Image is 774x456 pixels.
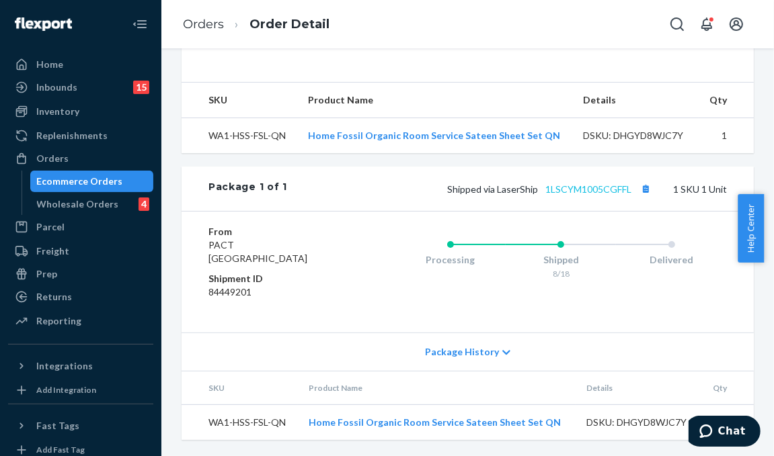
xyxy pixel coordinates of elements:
[701,371,754,405] th: Qty
[506,268,617,279] div: 8/18
[287,180,727,197] div: 1 SKU 1 Unit
[8,286,153,308] a: Returns
[36,105,79,118] div: Inventory
[8,263,153,285] a: Prep
[583,129,687,142] div: DSKU: DHGYD8WJC7Y
[133,81,149,94] div: 15
[36,81,77,94] div: Inbounds
[298,371,575,405] th: Product Name
[208,180,287,197] div: Package 1 of 1
[586,416,691,429] div: DSKU: DHGYD8WJC7Y
[139,197,149,211] div: 4
[637,180,654,197] button: Copy tracking number
[36,267,57,281] div: Prep
[576,371,701,405] th: Details
[8,355,153,377] button: Integrations
[172,5,340,44] ol: breadcrumbs
[36,220,65,234] div: Parcel
[699,83,754,118] th: Qty
[36,290,72,304] div: Returns
[182,118,297,154] td: WA1-HSS-FSL-QN
[572,83,698,118] th: Details
[36,129,108,142] div: Replenishments
[36,244,69,258] div: Freight
[182,371,298,405] th: SKU
[8,382,153,398] a: Add Integration
[8,240,153,262] a: Freight
[8,216,153,238] a: Parcel
[447,183,654,195] span: Shipped via LaserShip
[36,58,63,71] div: Home
[249,17,330,32] a: Order Detail
[8,125,153,146] a: Replenishments
[208,285,341,299] dd: 84449201
[297,83,572,118] th: Product Name
[182,83,297,118] th: SKU
[8,101,153,122] a: Inventory
[664,11,691,38] button: Open Search Box
[309,416,561,428] a: Home Fossil Organic Room Service Sateen Sheet Set QN
[8,310,153,332] a: Reporting
[37,197,119,211] div: Wholesale Orders
[425,345,499,359] span: Package History
[8,54,153,75] a: Home
[208,239,307,264] span: PACT [GEOGRAPHIC_DATA]
[208,272,341,285] dt: Shipment ID
[30,171,154,192] a: Ecommerce Orders
[36,314,81,328] div: Reporting
[37,175,123,188] div: Ecommerce Orders
[182,405,298,441] td: WA1-HSS-FSL-QN
[693,11,720,38] button: Open notifications
[506,253,617,267] div: Shipped
[8,77,153,98] a: Inbounds15
[616,253,727,267] div: Delivered
[723,11,750,38] button: Open account menu
[36,359,93,373] div: Integrations
[36,384,96,396] div: Add Integration
[701,405,754,441] td: 1
[395,253,506,267] div: Processing
[738,194,764,263] button: Help Center
[545,183,631,195] a: 1LSCYM1005CGFFL
[36,419,79,432] div: Fast Tags
[8,415,153,437] button: Fast Tags
[15,17,72,31] img: Flexport logo
[126,11,153,38] button: Close Navigation
[689,416,761,449] iframe: Opens a widget where you can chat to one of our agents
[699,118,754,154] td: 1
[30,193,154,215] a: Wholesale Orders4
[36,152,69,165] div: Orders
[208,225,341,238] dt: From
[8,148,153,169] a: Orders
[36,444,85,455] div: Add Fast Tag
[183,17,224,32] a: Orders
[308,130,560,141] a: Home Fossil Organic Room Service Sateen Sheet Set QN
